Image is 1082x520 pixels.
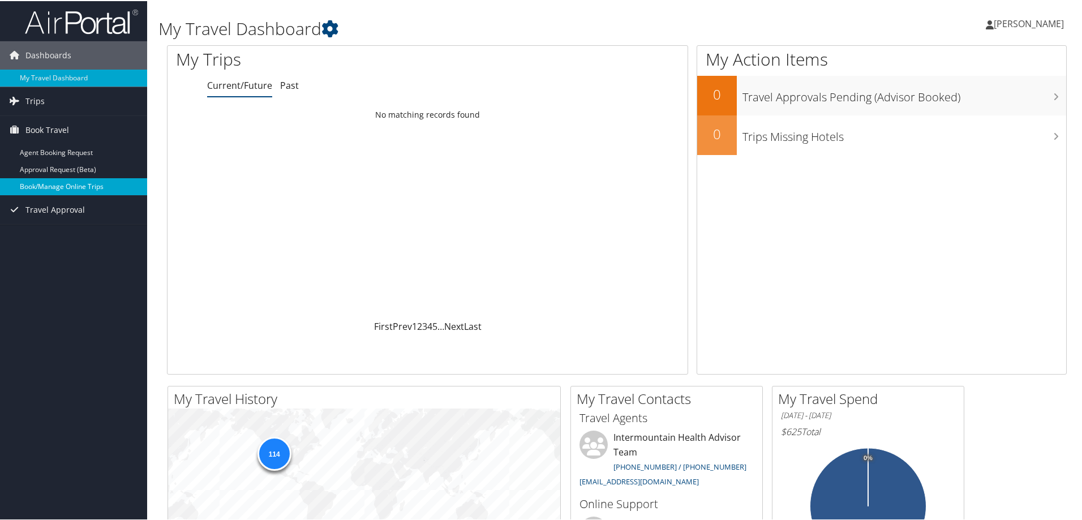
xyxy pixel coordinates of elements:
[25,7,138,34] img: airportal-logo.png
[207,78,272,91] a: Current/Future
[427,319,432,332] a: 4
[781,424,955,437] h6: Total
[437,319,444,332] span: …
[781,424,801,437] span: $625
[422,319,427,332] a: 3
[174,388,560,407] h2: My Travel History
[579,495,754,511] h3: Online Support
[257,436,291,470] div: 114
[417,319,422,332] a: 2
[577,388,762,407] h2: My Travel Contacts
[579,475,699,485] a: [EMAIL_ADDRESS][DOMAIN_NAME]
[25,195,85,223] span: Travel Approval
[697,123,737,143] h2: 0
[25,115,69,143] span: Book Travel
[574,429,759,490] li: Intermountain Health Advisor Team
[432,319,437,332] a: 5
[994,16,1064,29] span: [PERSON_NAME]
[280,78,299,91] a: Past
[393,319,412,332] a: Prev
[986,6,1075,40] a: [PERSON_NAME]
[697,114,1066,154] a: 0Trips Missing Hotels
[412,319,417,332] a: 1
[697,75,1066,114] a: 0Travel Approvals Pending (Advisor Booked)
[158,16,770,40] h1: My Travel Dashboard
[374,319,393,332] a: First
[697,46,1066,70] h1: My Action Items
[742,122,1066,144] h3: Trips Missing Hotels
[613,461,746,471] a: [PHONE_NUMBER] / [PHONE_NUMBER]
[176,46,462,70] h1: My Trips
[168,104,688,124] td: No matching records found
[25,40,71,68] span: Dashboards
[579,409,754,425] h3: Travel Agents
[697,84,737,103] h2: 0
[742,83,1066,104] h3: Travel Approvals Pending (Advisor Booked)
[464,319,482,332] a: Last
[444,319,464,332] a: Next
[864,454,873,461] tspan: 0%
[778,388,964,407] h2: My Travel Spend
[781,409,955,420] h6: [DATE] - [DATE]
[25,86,45,114] span: Trips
